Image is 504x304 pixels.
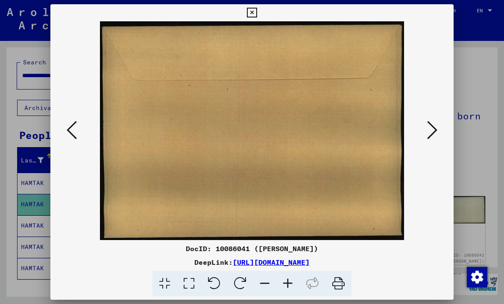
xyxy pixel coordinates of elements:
img: Change consent [467,267,487,287]
a: [URL][DOMAIN_NAME] [233,258,310,266]
div: DocID: 10086041 ([PERSON_NAME]) [50,243,454,254]
img: 002.jpg [79,21,425,240]
div: Change consent [466,266,487,287]
div: DeepLink: [50,257,454,267]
